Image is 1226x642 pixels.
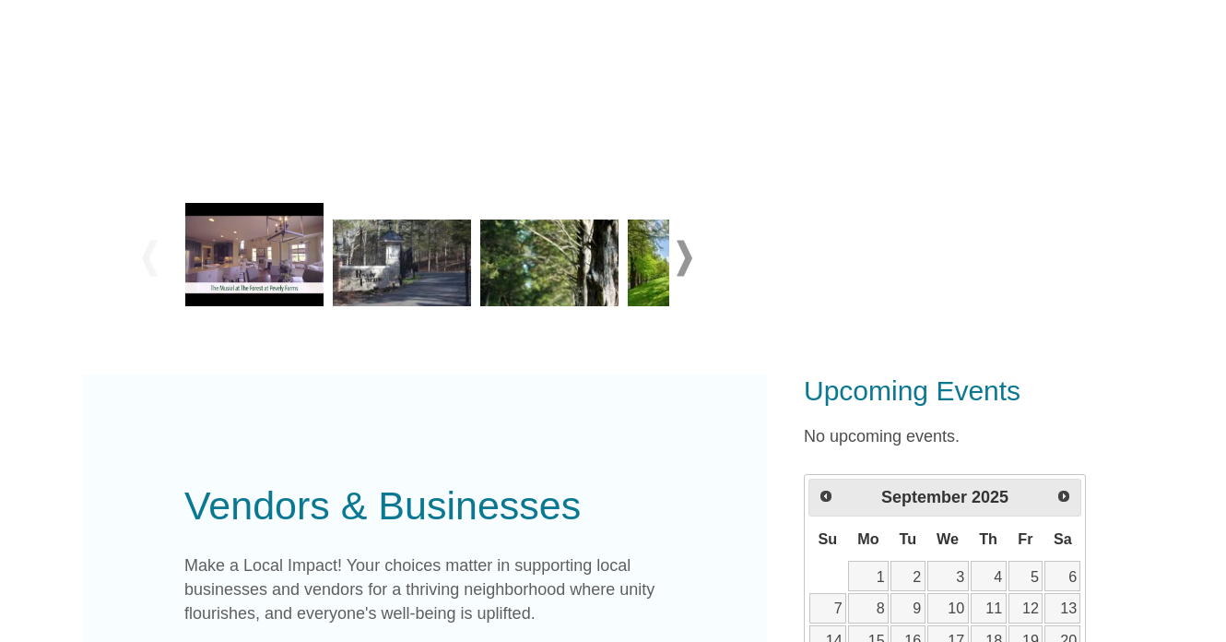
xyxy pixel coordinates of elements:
span: Monday [857,530,878,547]
p: Make a Local Impact! Your choices matter in supporting local businesses and vendors for a thrivin... [184,554,666,626]
a: 4 [971,561,1007,591]
a: 5 [1008,561,1043,591]
a: 8 [848,593,889,624]
span: Friday [1018,530,1032,547]
span: Sunday [818,530,837,547]
a: 1 [848,561,889,591]
a: 6 [1044,561,1080,591]
span: 2025 [972,488,1008,506]
a: 10 [927,593,969,624]
p: No upcoming events. [804,424,1143,449]
span: Wednesday [937,530,959,547]
span: Next [1056,489,1071,504]
h3: Upcoming Events [804,374,1143,408]
div: Vendors & Businesses [184,476,666,536]
span: Thursday [979,530,997,547]
span: Tuesday [900,530,917,547]
a: 7 [809,593,846,624]
span: September [881,488,967,506]
a: 2 [890,561,925,591]
a: 9 [890,593,925,624]
a: 3 [927,561,969,591]
a: 11 [971,593,1007,624]
a: 12 [1008,593,1043,624]
span: Saturday [1054,530,1072,547]
span: Prev [819,489,833,504]
a: 13 [1044,593,1080,624]
a: Next [1049,481,1079,511]
a: Prev [811,481,841,511]
img: hqdefault.jpg [185,203,324,307]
